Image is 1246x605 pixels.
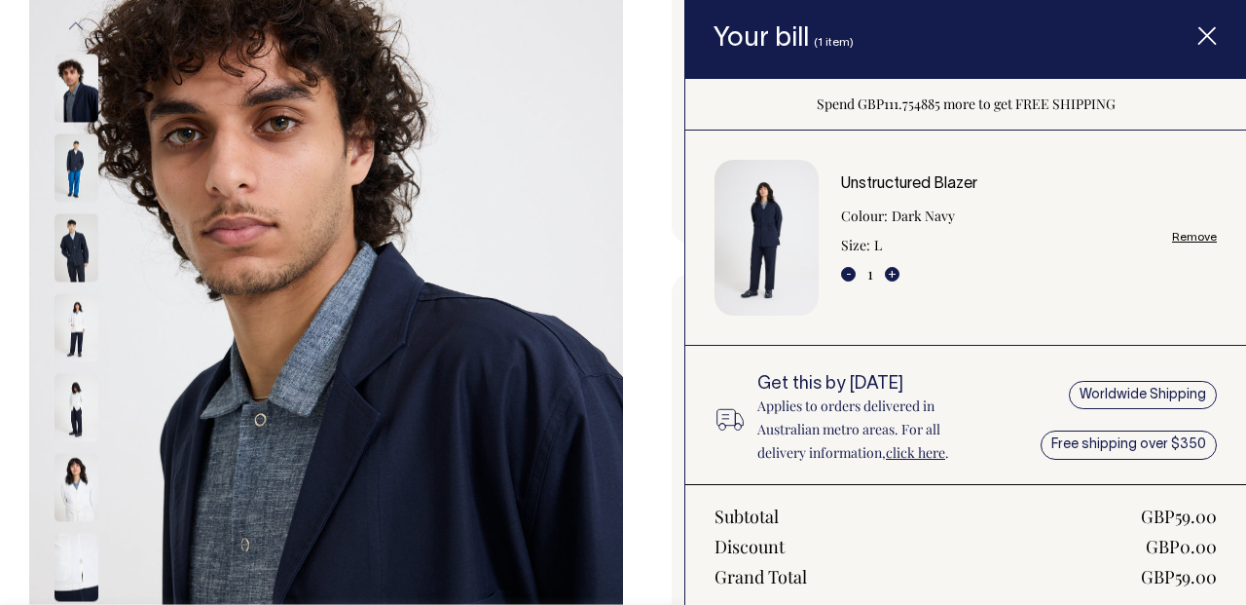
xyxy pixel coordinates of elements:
[1141,505,1217,528] div: GBP59.00
[757,375,988,395] h6: Get this by [DATE]
[874,234,882,257] dd: L
[55,453,98,521] img: off-white
[841,234,870,257] dt: Size:
[841,177,977,191] a: Unstructured Blazer
[61,5,91,49] button: Previous
[715,160,819,317] img: Unstructured Blazer
[1172,231,1217,244] a: Remove
[715,535,785,558] div: Discount
[841,267,856,282] button: -
[841,205,888,228] dt: Colour:
[757,395,988,465] p: Applies to orders delivered in Australian metro areas. For all delivery information, .
[1141,565,1217,588] div: GBP59.00
[814,37,854,48] span: (1 item)
[886,443,945,462] a: click here
[715,505,779,528] div: Subtotal
[885,267,899,282] button: +
[55,54,98,122] img: dark-navy
[55,133,98,202] img: dark-navy
[55,373,98,441] img: off-white
[715,565,807,588] div: Grand Total
[1146,535,1217,558] div: GBP0.00
[55,213,98,282] img: dark-navy
[892,205,955,228] dd: Dark Navy
[55,533,98,601] img: off-white
[55,293,98,361] img: off-white
[817,95,1116,113] span: Spend GBP111.754885 more to get FREE SHIPPING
